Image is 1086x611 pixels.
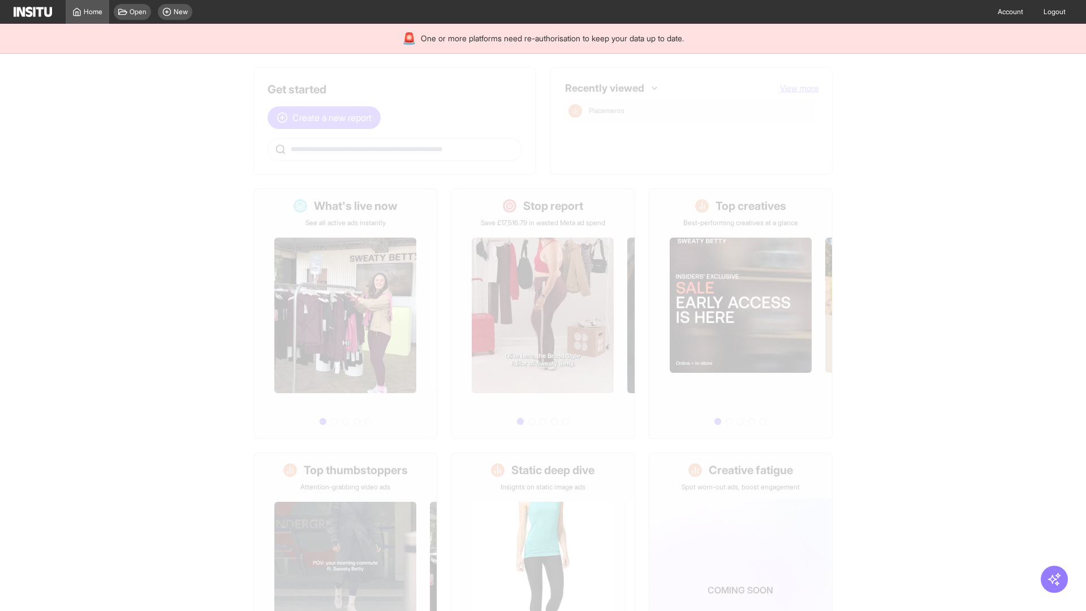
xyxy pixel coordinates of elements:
span: One or more platforms need re-authorisation to keep your data up to date. [421,33,684,44]
div: 🚨 [402,31,416,46]
img: Logo [14,7,52,17]
span: New [174,7,188,16]
span: Home [84,7,102,16]
span: Open [130,7,146,16]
